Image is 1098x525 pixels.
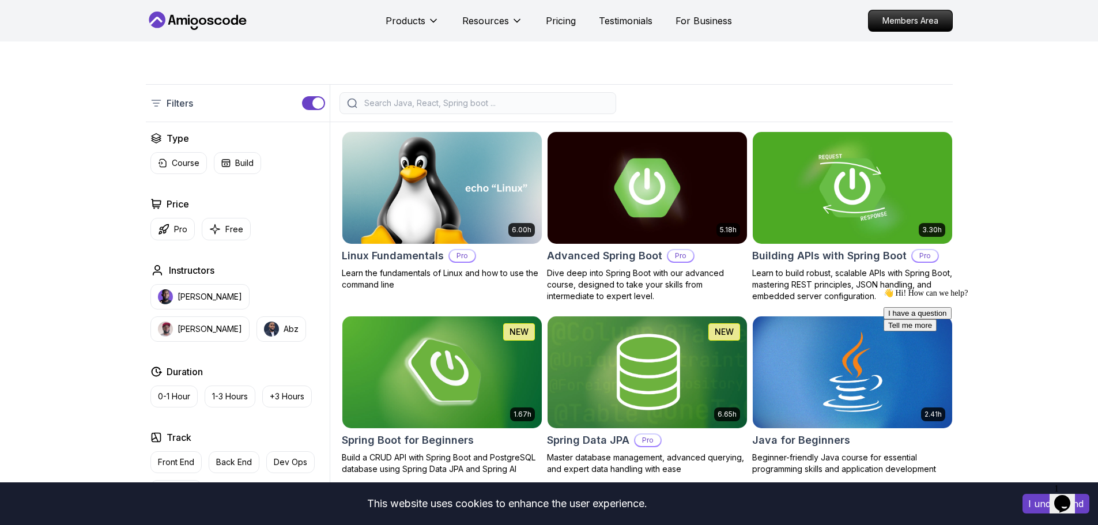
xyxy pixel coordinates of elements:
p: Build a CRUD API with Spring Boot and PostgreSQL database using Spring Data JPA and Spring AI [342,452,542,475]
button: 0-1 Hour [150,386,198,407]
button: Build [214,152,261,174]
img: instructor img [158,289,173,304]
p: Course [172,157,199,169]
p: Filters [167,96,193,110]
p: Dive deep into Spring Boot with our advanced course, designed to take your skills from intermedia... [547,267,748,302]
button: instructor img[PERSON_NAME] [150,284,250,309]
button: instructor img[PERSON_NAME] [150,316,250,342]
p: [PERSON_NAME] [178,291,242,303]
h2: Linux Fundamentals [342,248,444,264]
button: +3 Hours [262,386,312,407]
iframe: chat widget [1050,479,1086,513]
p: Dev Ops [274,456,307,468]
p: Pro [668,250,693,262]
h2: Duration [167,365,203,379]
h2: Price [167,197,189,211]
p: 6.65h [718,410,737,419]
img: Spring Boot for Beginners card [337,314,546,430]
button: Tell me more [5,36,58,48]
p: Back End [216,456,252,468]
p: Pro [912,250,938,262]
p: 6.00h [512,225,531,235]
a: Members Area [868,10,953,32]
h2: Building APIs with Spring Boot [752,248,907,264]
h2: Spring Boot for Beginners [342,432,474,448]
button: Accept cookies [1022,494,1089,513]
a: Advanced Spring Boot card5.18hAdvanced Spring BootProDive deep into Spring Boot with our advanced... [547,131,748,302]
p: Pro [450,250,475,262]
h2: Type [167,131,189,145]
p: Pro [635,435,661,446]
p: Free [225,224,243,235]
p: 3.30h [922,225,942,235]
img: Advanced Spring Boot card [548,132,747,244]
div: This website uses cookies to enhance the user experience. [9,491,1005,516]
h2: Java for Beginners [752,432,850,448]
p: 1-3 Hours [212,391,248,402]
p: Pro [174,224,187,235]
button: instructor imgAbz [256,316,306,342]
button: Products [386,14,439,37]
p: 0-1 Hour [158,391,190,402]
p: Build [235,157,254,169]
p: Members Area [869,10,952,31]
p: +3 Hours [270,391,304,402]
button: Dev Ops [266,451,315,473]
a: Linux Fundamentals card6.00hLinux FundamentalsProLearn the fundamentals of Linux and how to use t... [342,131,542,290]
p: Resources [462,14,509,28]
button: 1-3 Hours [205,386,255,407]
p: Learn the fundamentals of Linux and how to use the command line [342,267,542,290]
p: Products [386,14,425,28]
button: Course [150,152,207,174]
span: 👋 Hi! How can we help? [5,5,89,14]
a: Spring Boot for Beginners card1.67hNEWSpring Boot for BeginnersBuild a CRUD API with Spring Boot ... [342,316,542,475]
p: Front End [158,456,194,468]
button: Pro [150,218,195,240]
p: Beginner-friendly Java course for essential programming skills and application development [752,452,953,475]
p: 1.67h [514,410,531,419]
button: Front End [150,451,202,473]
a: Java for Beginners card2.41hJava for BeginnersBeginner-friendly Java course for essential program... [752,316,953,475]
a: Spring Data JPA card6.65hNEWSpring Data JPAProMaster database management, advanced querying, and ... [547,316,748,475]
button: I have a question [5,24,73,36]
a: Testimonials [599,14,652,28]
h2: Instructors [169,263,214,277]
a: Pricing [546,14,576,28]
p: NEW [715,326,734,338]
input: Search Java, React, Spring boot ... [362,97,609,109]
button: Back End [209,451,259,473]
a: For Business [676,14,732,28]
p: [PERSON_NAME] [178,323,242,335]
img: instructor img [158,322,173,337]
iframe: chat widget [879,284,1086,473]
h2: Track [167,430,191,444]
img: Building APIs with Spring Boot card [753,132,952,244]
a: Building APIs with Spring Boot card3.30hBuilding APIs with Spring BootProLearn to build robust, s... [752,131,953,302]
button: Free [202,218,251,240]
p: NEW [510,326,529,338]
img: instructor img [264,322,279,337]
div: 👋 Hi! How can we help?I have a questionTell me more [5,5,212,48]
h2: Spring Data JPA [547,432,629,448]
p: Abz [284,323,299,335]
button: Resources [462,14,523,37]
p: 5.18h [720,225,737,235]
h2: Advanced Spring Boot [547,248,662,264]
p: Learn to build robust, scalable APIs with Spring Boot, mastering REST principles, JSON handling, ... [752,267,953,302]
img: Linux Fundamentals card [342,132,542,244]
img: Spring Data JPA card [548,316,747,428]
img: Java for Beginners card [753,316,952,428]
p: Master database management, advanced querying, and expert data handling with ease [547,452,748,475]
button: Full Stack [150,480,202,502]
